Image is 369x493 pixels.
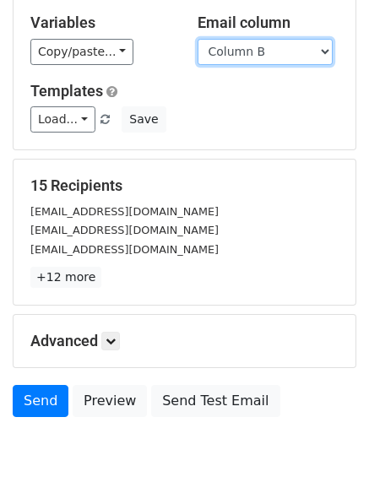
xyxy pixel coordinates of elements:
a: Load... [30,106,95,133]
h5: Email column [198,14,339,32]
a: Send [13,385,68,417]
a: Preview [73,385,147,417]
small: [EMAIL_ADDRESS][DOMAIN_NAME] [30,224,219,236]
a: Send Test Email [151,385,279,417]
h5: 15 Recipients [30,176,339,195]
iframe: Chat Widget [285,412,369,493]
a: +12 more [30,267,101,288]
small: [EMAIL_ADDRESS][DOMAIN_NAME] [30,243,219,256]
small: [EMAIL_ADDRESS][DOMAIN_NAME] [30,205,219,218]
h5: Variables [30,14,172,32]
button: Save [122,106,166,133]
a: Copy/paste... [30,39,133,65]
h5: Advanced [30,332,339,350]
a: Templates [30,82,103,100]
